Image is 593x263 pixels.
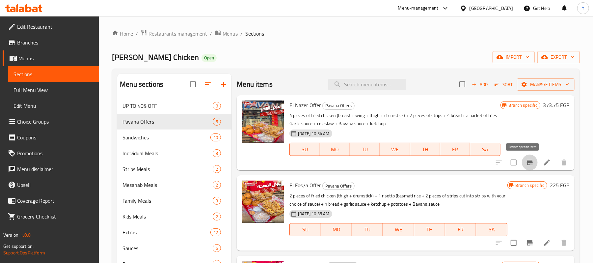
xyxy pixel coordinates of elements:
div: items [213,165,221,173]
a: Promotions [3,145,99,161]
button: MO [321,223,352,236]
span: Y [582,5,584,12]
span: 10 [211,134,221,141]
div: Individual Meals3 [117,145,231,161]
span: SU [292,225,318,234]
span: Coupons [17,133,94,141]
div: UP TO 40% OFF [122,102,213,110]
span: Individual Meals [122,149,213,157]
input: search [328,79,406,90]
span: Version: [3,231,19,239]
div: items [210,133,221,141]
button: Branch-specific-item [522,155,538,170]
button: import [493,51,535,63]
span: Add [471,81,489,88]
div: Menu-management [398,4,439,12]
div: Family Meals3 [117,193,231,209]
span: [PERSON_NAME] Chicken [112,50,199,65]
div: items [213,213,221,220]
div: Pavana Offers5 [117,114,231,130]
span: Edit Menu [13,102,94,110]
a: Menus [215,29,238,38]
span: Full Menu View [13,86,94,94]
span: export [543,53,575,61]
div: items [210,228,221,236]
span: Select all sections [186,77,200,91]
button: FR [440,143,470,156]
span: Edit Restaurant [17,23,94,31]
div: Kids Meals [122,213,213,220]
span: FR [448,225,473,234]
button: Add [469,79,490,90]
h2: Menu items [237,79,273,89]
span: Strips Meals [122,165,213,173]
span: Extras [122,228,210,236]
a: Coupons [3,130,99,145]
div: items [213,102,221,110]
a: Edit Menu [8,98,99,114]
span: Open [202,55,217,61]
span: [DATE] 10:35 AM [295,211,332,217]
a: Coverage Report [3,193,99,209]
div: Sandwiches [122,133,210,141]
span: Branches [17,39,94,46]
span: El Nazer Offer [289,100,321,110]
li: / [136,30,138,38]
span: Grocery Checklist [17,213,94,220]
div: Pavana Offers [322,182,355,190]
a: Edit menu item [543,239,551,247]
span: SU [292,145,317,154]
span: import [498,53,529,61]
div: Sandwiches10 [117,130,231,145]
span: 3 [213,150,221,157]
span: Select section [455,77,469,91]
span: Promotions [17,149,94,157]
button: SU [289,143,320,156]
span: Manage items [522,80,569,89]
span: Select to update [507,156,521,169]
span: Pavana Offers [122,118,213,126]
span: 12 [211,229,221,236]
span: TH [413,145,438,154]
button: Sort [493,79,514,90]
button: Add section [216,76,231,92]
span: Mesahab Meals [122,181,213,189]
a: Home [112,30,133,38]
button: Branch-specific-item [522,235,538,251]
button: WE [380,143,410,156]
a: Sections [8,66,99,82]
span: TH [417,225,443,234]
button: Manage items [517,78,575,91]
span: 6 [213,245,221,251]
a: Full Menu View [8,82,99,98]
span: Coverage Report [17,197,94,205]
span: Sauces [122,244,213,252]
a: Edit Restaurant [3,19,99,35]
div: items [213,244,221,252]
div: items [213,118,221,126]
button: TH [414,223,445,236]
div: Pavana Offers [322,102,355,110]
div: [GEOGRAPHIC_DATA] [470,5,513,12]
li: / [240,30,243,38]
button: TU [352,223,383,236]
span: 8 [213,103,221,109]
span: TU [353,145,377,154]
a: Choice Groups [3,114,99,130]
div: Strips Meals2 [117,161,231,177]
div: Open [202,54,217,62]
p: 4 pieces of fried chicken (breast + wing + thigh + drumstick) + 2 pieces of strips + 4 bread + a ... [289,111,500,128]
span: Branch specific [506,102,540,108]
span: Branch specific [513,182,547,189]
li: / [210,30,212,38]
div: Extras12 [117,224,231,240]
div: items [213,197,221,205]
div: UP TO 40% OFF8 [117,98,231,114]
a: Grocery Checklist [3,209,99,224]
span: Sections [245,30,264,38]
div: items [213,149,221,157]
a: Upsell [3,177,99,193]
span: [DATE] 10:34 AM [295,131,332,137]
